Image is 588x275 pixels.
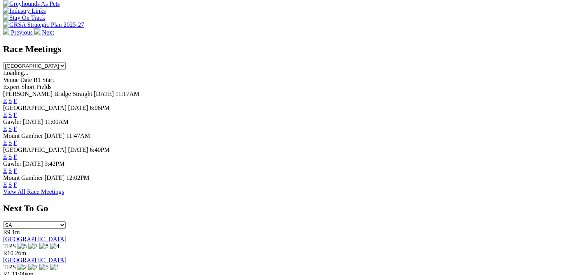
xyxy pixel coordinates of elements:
[9,111,12,118] a: S
[3,125,7,132] a: E
[3,132,43,139] span: Mount Gambier
[9,125,12,132] a: S
[45,174,65,181] span: [DATE]
[17,264,27,271] img: 2
[50,264,59,271] img: 1
[3,29,34,36] a: Previous
[15,250,26,256] span: 26m
[14,125,17,132] a: F
[34,28,40,35] img: chevron-right-pager-white.svg
[66,174,89,181] span: 12:02PM
[14,97,17,104] a: F
[3,203,585,214] h2: Next To Go
[66,132,90,139] span: 11:47AM
[9,97,12,104] a: S
[3,250,14,256] span: R10
[14,139,17,146] a: F
[3,91,92,97] span: [PERSON_NAME] Bridge Straight
[3,77,19,83] span: Venue
[9,167,12,174] a: S
[3,104,66,111] span: [GEOGRAPHIC_DATA]
[14,181,17,188] a: F
[21,84,35,90] span: Short
[50,243,59,250] img: 4
[68,104,88,111] span: [DATE]
[3,188,64,195] a: View All Race Meetings
[3,229,10,235] span: R9
[3,257,66,263] a: [GEOGRAPHIC_DATA]
[45,118,69,125] span: 11:00AM
[9,139,12,146] a: S
[45,132,65,139] span: [DATE]
[90,146,110,153] span: 6:40PM
[39,243,49,250] img: 8
[3,264,16,270] span: TIPS
[94,91,114,97] span: [DATE]
[3,44,585,54] h2: Race Meetings
[12,229,20,235] span: 1m
[9,181,12,188] a: S
[3,146,66,153] span: [GEOGRAPHIC_DATA]
[14,167,17,174] a: F
[3,70,28,76] span: Loading...
[115,91,140,97] span: 11:17AM
[68,146,88,153] span: [DATE]
[3,28,9,35] img: chevron-left-pager-white.svg
[39,264,49,271] img: 5
[3,7,46,14] img: Industry Links
[90,104,110,111] span: 6:06PM
[3,243,16,249] span: TIPS
[23,160,43,167] span: [DATE]
[3,167,7,174] a: E
[11,29,33,36] span: Previous
[17,243,27,250] img: 5
[3,111,7,118] a: E
[23,118,43,125] span: [DATE]
[3,139,7,146] a: E
[36,84,51,90] span: Fields
[3,174,43,181] span: Mount Gambier
[3,118,21,125] span: Gawler
[20,77,32,83] span: Date
[14,111,17,118] a: F
[33,77,54,83] span: R1 Start
[42,29,54,36] span: Next
[3,97,7,104] a: E
[3,160,21,167] span: Gawler
[28,264,38,271] img: 7
[34,29,54,36] a: Next
[3,21,84,28] img: GRSA Strategic Plan 2025-27
[3,181,7,188] a: E
[3,153,7,160] a: E
[45,160,65,167] span: 3:42PM
[9,153,12,160] a: S
[3,236,66,242] a: [GEOGRAPHIC_DATA]
[14,153,17,160] a: F
[28,243,38,250] img: 7
[3,14,45,21] img: Stay On Track
[3,0,60,7] img: Greyhounds As Pets
[3,84,20,90] span: Expert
